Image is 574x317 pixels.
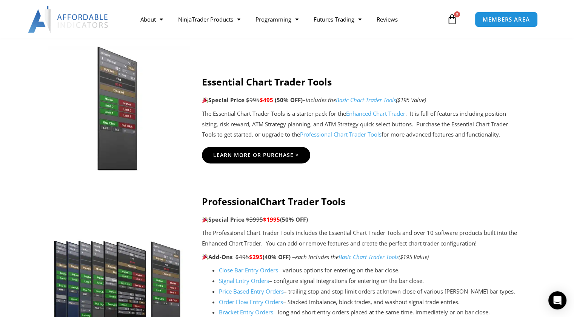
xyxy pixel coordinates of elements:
[300,131,382,138] a: Professional Chart Trader Tools
[275,96,303,104] span: (50% OFF)
[219,277,269,284] a: Signal Entry Orders
[219,298,283,306] a: Order Flow Entry Orders
[483,17,530,22] span: MEMBERS AREA
[219,287,284,295] a: Price Based Entry Orders
[202,216,245,223] strong: Special Price
[133,11,445,28] nav: Menu
[219,286,523,297] li: – trailing stop and stop limit orders at known close of various [PERSON_NAME] bar types.
[303,96,306,104] span: –
[171,11,248,28] a: NinjaTrader Products
[45,46,189,171] img: Essential-Chart-Trader-Toolsjpg | Affordable Indicators – NinjaTrader
[280,216,308,223] b: (50% OFF)
[346,110,405,117] a: Enhanced Chart Trader
[202,147,310,163] a: Learn More Or Purchase >
[219,266,278,274] a: Close Bar Entry Orders
[219,265,523,276] li: – various options for entering on the bar close.
[133,11,171,28] a: About
[249,253,263,261] span: $295
[260,96,273,104] span: $495
[235,253,249,261] span: $495
[219,276,523,286] li: – configure signal integrations for entering on the bar close.
[213,152,299,158] span: Learn More Or Purchase >
[28,6,109,33] img: LogoAI | Affordable Indicators – NinjaTrader
[246,96,260,104] span: $995
[306,96,426,104] i: includes the ($195 Value)
[306,11,369,28] a: Futures Trading
[336,96,396,104] a: Basic Chart Trader Tools
[295,253,429,261] i: each includes the ($195 Value)
[202,75,332,88] strong: Essential Chart Trader Tools
[246,216,263,223] span: $3995
[202,109,523,140] p: The Essential Chart Trader Tools is a starter pack for the . It is full of features including pos...
[369,11,405,28] a: Reviews
[263,253,295,261] b: (40% OFF) –
[202,97,208,103] img: 🎉
[202,96,245,104] strong: Special Price
[202,217,208,222] img: 🎉
[260,195,345,208] strong: Chart Trader Tools
[548,291,566,309] div: Open Intercom Messenger
[475,12,538,27] a: MEMBERS AREA
[202,253,232,261] strong: Add-Ons
[263,216,280,223] span: $1995
[436,8,469,30] a: 0
[219,297,523,308] li: – Stacked imbalance, block trades, and washout signal trade entries.
[248,11,306,28] a: Programming
[202,254,208,260] img: 🎉
[202,228,523,249] p: The Professional Chart Trader Tools includes the Essential Chart Trader Tools and over 10 softwar...
[219,308,273,316] a: Bracket Entry Orders
[339,253,399,261] a: Basic Chart Trader Tools
[454,11,460,17] span: 0
[202,196,523,207] h4: Professional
